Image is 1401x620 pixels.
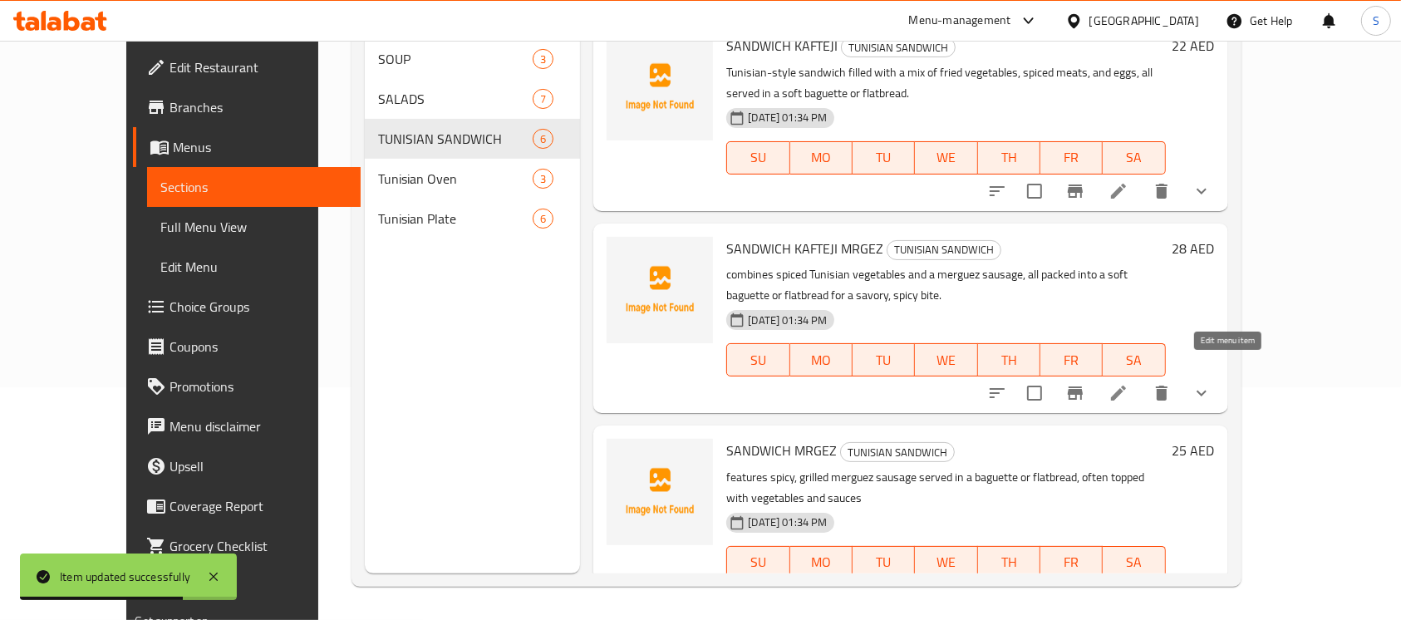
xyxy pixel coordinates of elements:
span: Tunisian Oven [378,169,533,189]
img: SANDWICH KAFTEJI MRGEZ [607,237,713,343]
a: Branches [133,87,361,127]
span: 6 [533,211,553,227]
div: TUNISIAN SANDWICH [840,442,955,462]
span: TUNISIAN SANDWICH [841,443,954,462]
a: Coupons [133,327,361,367]
div: Tunisian Plate6 [365,199,581,239]
button: FR [1040,141,1103,175]
div: Item updated successfully [60,568,190,586]
span: SANDWICH KAFTEJI [726,33,838,58]
button: SU [726,546,789,579]
div: items [533,89,553,109]
span: TUNISIAN SANDWICH [378,129,533,149]
span: Select to update [1017,376,1052,411]
button: TU [853,343,915,376]
span: Menus [173,137,347,157]
a: Sections [147,167,361,207]
button: SU [726,141,789,175]
h6: 28 AED [1172,237,1215,260]
span: TU [859,145,908,170]
span: 6 [533,131,553,147]
button: TH [978,141,1040,175]
span: MO [797,145,846,170]
span: Tunisian Plate [378,209,533,229]
p: combines spiced Tunisian vegetables and a merguez sausage, all packed into a soft baguette or fla... [726,264,1165,306]
span: WE [922,145,971,170]
button: show more [1182,171,1222,211]
span: 3 [533,52,553,67]
a: Edit menu item [1109,181,1128,201]
h6: 22 AED [1172,34,1215,57]
span: Full Menu View [160,217,347,237]
span: TU [859,550,908,574]
p: Tunisian-style sandwich filled with a mix of fried vegetables, spiced meats, and eggs, all served... [726,62,1165,104]
button: SA [1103,141,1165,175]
span: Upsell [170,456,347,476]
div: Menu-management [909,11,1011,31]
a: Edit Restaurant [133,47,361,87]
span: MO [797,550,846,574]
span: Choice Groups [170,297,347,317]
div: items [533,169,553,189]
span: Promotions [170,376,347,396]
span: TUNISIAN SANDWICH [887,240,1000,259]
button: WE [915,141,977,175]
span: FR [1047,348,1096,372]
button: MO [790,141,853,175]
div: TUNISIAN SANDWICH [841,37,956,57]
a: Menu disclaimer [133,406,361,446]
span: FR [1047,145,1096,170]
button: WE [915,546,977,579]
button: TH [978,546,1040,579]
span: Coverage Report [170,496,347,516]
div: Tunisian Oven3 [365,159,581,199]
span: 7 [533,91,553,107]
span: Edit Menu [160,257,347,277]
nav: Menu sections [365,32,581,245]
button: Branch-specific-item [1055,171,1095,211]
img: SANDWICH MRGEZ [607,439,713,545]
span: [DATE] 01:34 PM [741,514,833,530]
span: TUNISIAN SANDWICH [842,38,955,57]
span: SU [734,550,783,574]
span: SU [734,348,783,372]
span: Sections [160,177,347,197]
div: SALADS [378,89,533,109]
span: Coupons [170,337,347,357]
button: delete [1142,373,1182,413]
span: SA [1109,348,1158,372]
button: WE [915,343,977,376]
button: SA [1103,546,1165,579]
a: Edit Menu [147,247,361,287]
div: items [533,209,553,229]
p: features spicy, grilled merguez sausage served in a baguette or flatbread, often topped with vege... [726,467,1165,509]
span: [DATE] 01:34 PM [741,110,833,125]
a: Upsell [133,446,361,486]
span: SU [734,145,783,170]
a: Coverage Report [133,486,361,526]
span: SA [1109,550,1158,574]
span: [DATE] 01:34 PM [741,312,833,328]
span: SANDWICH MRGEZ [726,438,837,463]
div: items [533,49,553,69]
button: MO [790,546,853,579]
span: SOUP [378,49,533,69]
a: Grocery Checklist [133,526,361,566]
span: WE [922,348,971,372]
h6: 25 AED [1172,439,1215,462]
span: 3 [533,171,553,187]
span: TH [985,145,1034,170]
button: TU [853,546,915,579]
button: FR [1040,343,1103,376]
div: SALADS7 [365,79,581,119]
button: show more [1182,373,1222,413]
button: FR [1040,546,1103,579]
span: TH [985,550,1034,574]
button: sort-choices [977,373,1017,413]
button: SA [1103,343,1165,376]
svg: Show Choices [1192,383,1212,403]
span: FR [1047,550,1096,574]
span: MO [797,348,846,372]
